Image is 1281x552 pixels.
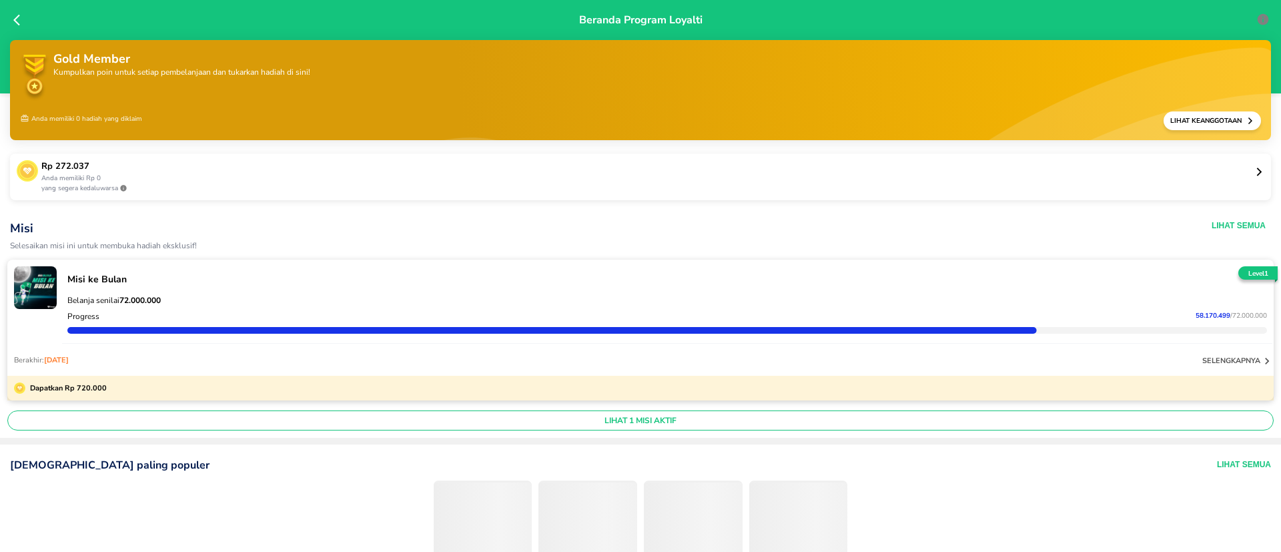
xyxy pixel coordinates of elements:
p: Anda memiliki 0 hadiah yang diklaim [20,111,142,130]
p: Kumpulkan poin untuk setiap pembelanjaan dan tukarkan hadiah di sini! [53,68,310,76]
p: yang segera kedaluwarsa [41,184,1254,194]
p: Anda memiliki Rp 0 [41,174,1254,184]
span: Belanja senilai [67,295,161,306]
p: [DEMOGRAPHIC_DATA] paling populer [10,458,209,473]
p: Rp 272.037 [41,160,1254,174]
button: selengkapnya [1202,354,1274,368]
p: Progress [67,311,99,322]
p: selengkapnya [1202,356,1260,366]
p: Misi [10,220,951,236]
strong: 72.000.000 [119,295,161,306]
span: [DATE] [44,355,69,365]
p: Dapatkan Rp 720.000 [25,382,107,394]
img: mission-21545 [14,266,57,309]
button: LIHAT 1 MISI AKTIF [7,410,1274,431]
p: Beranda Program Loyalti [579,12,703,83]
button: Lihat Semua [1217,458,1271,473]
p: Gold Member [53,50,310,68]
p: Selesaikan misi ini untuk membuka hadiah eksklusif! [10,242,951,250]
p: Berakhir: [14,355,69,365]
p: Lihat Keanggotaan [1170,116,1246,125]
span: / 72.000.000 [1230,311,1267,320]
span: 58.170.499 [1196,311,1230,320]
p: Misi ke Bulan [67,273,1267,286]
span: LIHAT 1 MISI AKTIF [13,415,1268,426]
button: Lihat Semua [1212,220,1266,231]
p: Level 1 [1236,269,1280,279]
